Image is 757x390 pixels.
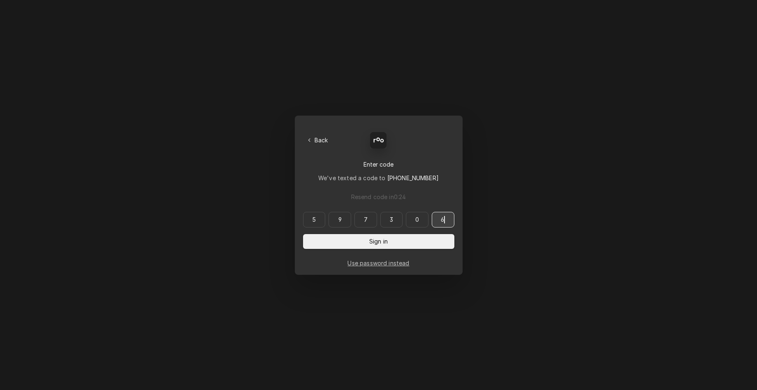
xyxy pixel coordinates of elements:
[303,160,454,169] div: Enter code
[387,174,439,181] span: [PHONE_NUMBER]
[318,174,439,182] div: We've texted a code
[303,234,454,249] button: Sign in
[368,237,389,246] span: Sign in
[303,190,454,204] button: Resend code in0:24
[350,193,408,201] span: Resend code in 0 : 24
[379,174,439,181] span: to
[303,135,333,146] button: Back
[347,259,409,267] a: Go to Email and password form
[313,136,330,144] span: Back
